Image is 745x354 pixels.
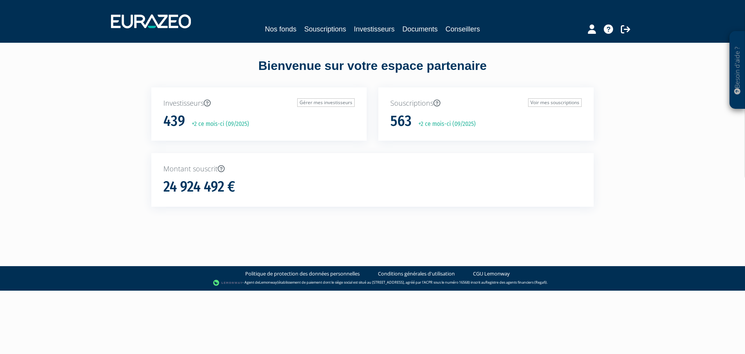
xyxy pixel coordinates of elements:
[213,279,243,287] img: logo-lemonway.png
[304,24,346,35] a: Souscriptions
[485,280,547,285] a: Registre des agents financiers (Regafi)
[163,98,355,108] p: Investisseurs
[8,279,737,287] div: - Agent de (établissement de paiement dont le siège social est situé au [STREET_ADDRESS], agréé p...
[473,270,510,277] a: CGU Lemonway
[163,179,235,195] h1: 24 924 492 €
[402,24,438,35] a: Documents
[733,35,742,105] p: Besoin d'aide ?
[163,164,582,174] p: Montant souscrit
[445,24,480,35] a: Conseillers
[354,24,395,35] a: Investisseurs
[186,120,249,129] p: +2 ce mois-ci (09/2025)
[413,120,476,129] p: +2 ce mois-ci (09/2025)
[111,14,191,28] img: 1732889491-logotype_eurazeo_blanc_rvb.png
[265,24,296,35] a: Nos fonds
[390,113,412,129] h1: 563
[245,270,360,277] a: Politique de protection des données personnelles
[378,270,455,277] a: Conditions générales d'utilisation
[390,98,582,108] p: Souscriptions
[528,98,582,107] a: Voir mes souscriptions
[259,280,277,285] a: Lemonway
[146,57,599,87] div: Bienvenue sur votre espace partenaire
[163,113,185,129] h1: 439
[297,98,355,107] a: Gérer mes investisseurs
